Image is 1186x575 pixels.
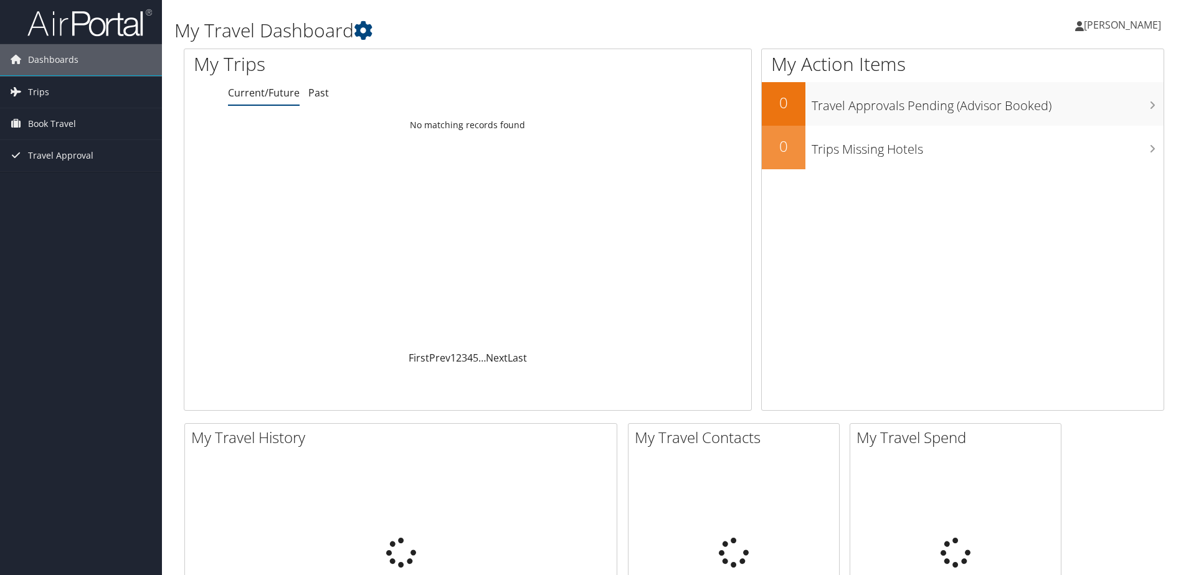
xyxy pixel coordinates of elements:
[478,351,486,365] span: …
[1075,6,1174,44] a: [PERSON_NAME]
[194,51,506,77] h1: My Trips
[28,77,49,108] span: Trips
[762,82,1164,126] a: 0Travel Approvals Pending (Advisor Booked)
[184,114,751,136] td: No matching records found
[174,17,840,44] h1: My Travel Dashboard
[1084,18,1161,32] span: [PERSON_NAME]
[27,8,152,37] img: airportal-logo.png
[467,351,473,365] a: 4
[812,91,1164,115] h3: Travel Approvals Pending (Advisor Booked)
[856,427,1061,448] h2: My Travel Spend
[762,136,805,157] h2: 0
[812,134,1164,158] h3: Trips Missing Hotels
[486,351,508,365] a: Next
[409,351,429,365] a: First
[28,44,78,75] span: Dashboards
[228,86,300,100] a: Current/Future
[635,427,839,448] h2: My Travel Contacts
[28,140,93,171] span: Travel Approval
[28,108,76,139] span: Book Travel
[762,51,1164,77] h1: My Action Items
[308,86,329,100] a: Past
[462,351,467,365] a: 3
[191,427,617,448] h2: My Travel History
[429,351,450,365] a: Prev
[450,351,456,365] a: 1
[762,126,1164,169] a: 0Trips Missing Hotels
[508,351,527,365] a: Last
[456,351,462,365] a: 2
[473,351,478,365] a: 5
[762,92,805,113] h2: 0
